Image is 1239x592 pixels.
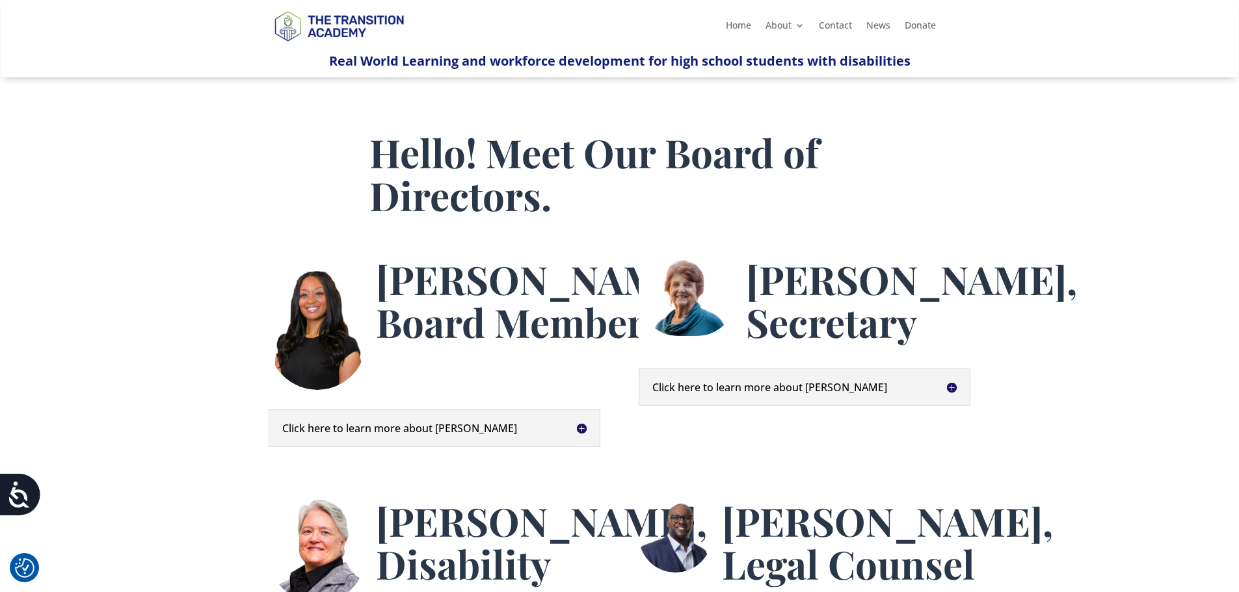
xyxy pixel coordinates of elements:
[269,3,409,49] img: TTA Brand_TTA Primary Logo_Horizontal_Light BG
[722,495,1053,589] span: [PERSON_NAME], Legal Counsel
[376,253,707,348] span: [PERSON_NAME], Board Member
[269,39,409,51] a: Logo-Noticias
[905,21,936,35] a: Donate
[819,21,852,35] a: Contact
[726,21,751,35] a: Home
[15,558,34,578] button: Cookie Settings
[746,253,1077,348] span: [PERSON_NAME], Secretary
[766,21,805,35] a: About
[866,21,890,35] a: News
[329,52,911,70] span: Real World Learning and workforce development for high school students with disabilities
[369,126,819,221] span: Hello! Meet Our Board of Directors.
[652,382,957,393] h5: Click here to learn more about [PERSON_NAME]
[282,423,587,433] h5: Click here to learn more about [PERSON_NAME]
[15,558,34,578] img: Revisit consent button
